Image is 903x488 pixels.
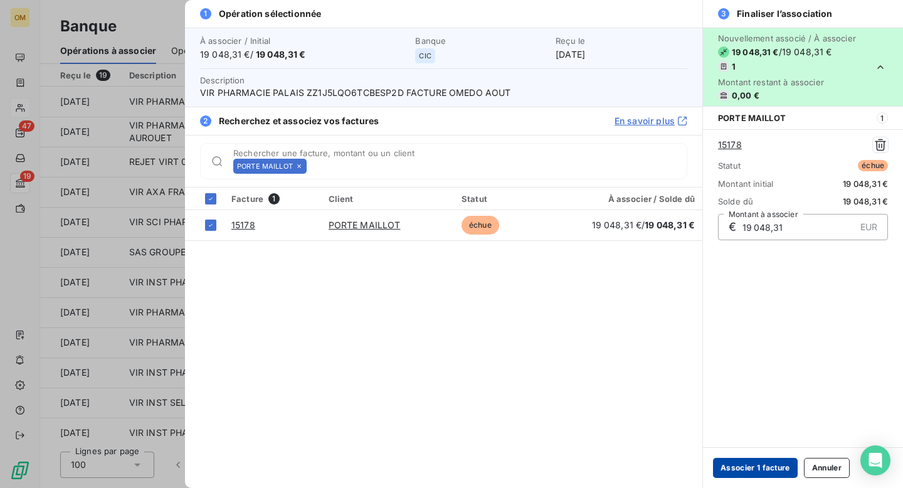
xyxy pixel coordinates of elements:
[718,113,786,123] span: PORTE MAILLOT
[567,194,695,204] div: À associer / Solde dû
[713,458,798,478] button: Associer 1 facture
[718,139,742,151] a: 15178
[219,8,321,20] span: Opération sélectionnée
[779,46,832,58] span: / 19 048,31 €
[462,194,552,204] div: Statut
[860,445,890,475] div: Open Intercom Messenger
[200,87,687,99] span: VIR PHARMACIE PALAIS ZZ1J5LQO6TCBESP2D FACTURE OMEDO AOUT
[718,8,729,19] span: 3
[556,36,687,46] span: Reçu le
[843,179,888,189] span: 19 048,31 €
[718,77,856,87] span: Montant restant à associer
[329,220,401,230] a: PORTE MAILLOT
[718,33,856,43] span: Nouvellement associé / À associer
[200,36,408,46] span: À associer / Initial
[237,162,293,170] span: PORTE MAILLOT
[718,161,741,171] span: Statut
[615,115,687,127] a: En savoir plus
[256,49,306,60] span: 19 048,31 €
[219,115,379,127] span: Recherchez et associez vos factures
[419,52,431,60] span: CIC
[329,194,446,204] div: Client
[718,196,753,206] span: Solde dû
[231,193,314,204] div: Facture
[556,36,687,61] div: [DATE]
[200,8,211,19] span: 1
[592,220,695,230] span: 19 048,31 € /
[200,75,245,85] span: Description
[415,36,548,46] span: Banque
[200,48,408,61] span: 19 048,31 € /
[804,458,850,478] button: Annuler
[732,47,779,57] span: 19 048,31 €
[462,216,499,235] span: échue
[843,196,888,206] span: 19 048,31 €
[732,90,759,100] span: 0,00 €
[737,8,832,20] span: Finaliser l’association
[268,193,280,204] span: 1
[645,220,695,230] span: 19 048,31 €
[877,112,888,124] span: 1
[231,220,255,230] a: 15178
[732,61,736,72] span: 1
[718,179,773,189] span: Montant initial
[858,160,888,171] span: échue
[200,115,211,127] span: 2
[312,160,687,172] input: placeholder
